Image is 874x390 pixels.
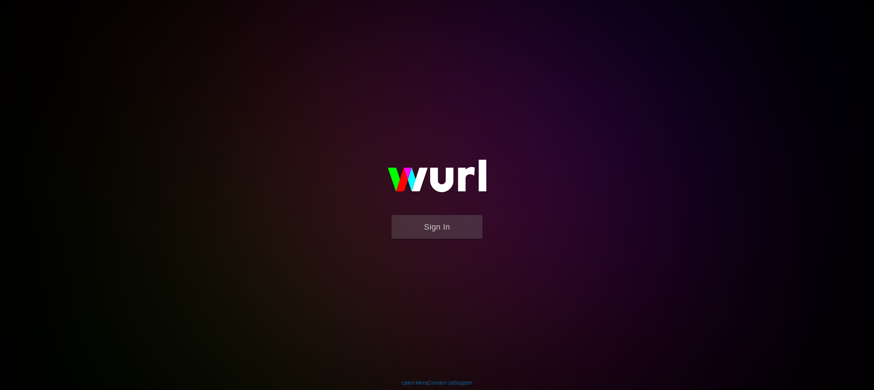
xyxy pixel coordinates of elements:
[402,379,473,386] div: | |
[391,215,483,239] button: Sign In
[364,144,510,215] img: wurl-logo-on-black-223613ac3d8ba8fe6dc639794a292ebdb59501304c7dfd60c99c58986ef67473.svg
[454,380,473,386] a: Support
[428,380,453,386] a: Contact Us
[402,380,427,386] a: Learn More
